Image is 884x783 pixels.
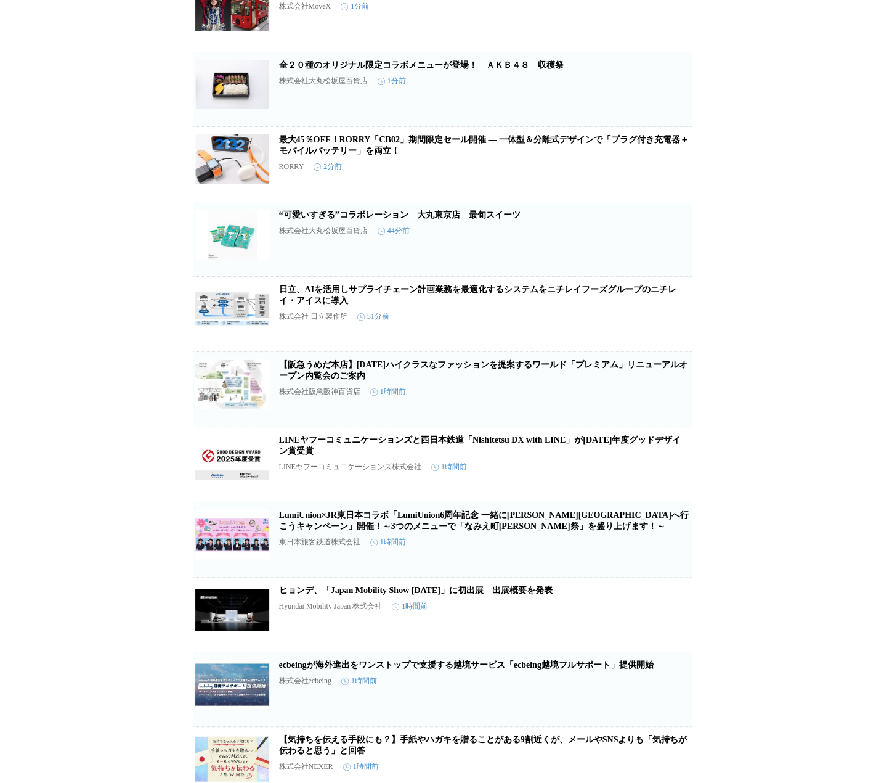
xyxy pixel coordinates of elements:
time: 1分前 [341,1,369,12]
img: ヒョンデ、「Japan Mobility Show 2025」に初出展 出展概要を発表 [195,585,269,634]
img: LINEヤフーコミュニケーションズと西日本鉄道「Nishitetsu DX with LINE」が2025年度グッドデザイン賞受賞 [195,435,269,484]
p: RORRY [279,162,304,171]
a: 最大45％OFF！RORRY「CB02」期間限定セール開催 ― 一体型＆分離式デザインで「プラグ付き充電器＋モバイルバッテリー」を両立！ [279,135,689,155]
time: 51分前 [357,311,389,322]
time: 1時間前 [370,387,406,397]
img: LumiUnion×JR東日本コラボ「LumiUnion6周年記念 一緒に浪江町へ行こうキャンペーン」開催！～3つのメニューで「なみえ町十日市祭」を盛り上げます！～ [195,510,269,559]
time: 2分前 [314,162,342,172]
p: 株式会社大丸松坂屋百貨店 [279,76,368,86]
p: 株式会社NEXER [279,761,333,772]
p: 株式会社 日立製作所 [279,311,347,322]
p: 株式会社ecbeing [279,676,331,686]
a: LINEヤフーコミュニケーションズと西日本鉄道「Nishitetsu DX with LINE」が[DATE]年度グッドデザイン賞受賞 [279,435,681,456]
img: 日立、AIを活用しサプライチェーン計画業務を最適化するシステムをニチレイフーズグループのニチレイ・アイスに導入 [195,284,269,334]
time: 1時間前 [341,676,377,686]
a: LumiUnion×JR東日本コラボ「LumiUnion6周年記念 一緒に[PERSON_NAME][GEOGRAPHIC_DATA]へ行こうキャンペーン」開催！～3つのメニューで「なみえ町[P... [279,510,689,531]
img: ecbeingが海外進出をワンストップで支援する越境サービス「ecbeing越境フルサポート」提供開始 [195,660,269,709]
a: “可愛いすぎる”コラボレーション 大丸東京店 最旬スイーツ [279,210,521,219]
time: 1時間前 [431,462,467,472]
img: 最大45％OFF！RORRY「CB02」期間限定セール開催 ― 一体型＆分離式デザインで「プラグ付き充電器＋モバイルバッテリー」を両立！ [195,134,269,184]
img: 全２０種のオリジナル限定コラボメニューが登場！ ＡＫＢ４８ 収穫祭 [195,60,269,109]
p: 東日本旅客鉄道株式会社 [279,537,360,547]
time: 1時間前 [343,761,379,772]
time: 44分前 [378,226,410,236]
img: “可愛いすぎる”コラボレーション 大丸東京店 最旬スイーツ [195,210,269,259]
time: 1分前 [378,76,406,86]
a: 全２０種のオリジナル限定コラボメニューが登場！ ＡＫＢ４８ 収穫祭 [279,60,564,70]
a: ecbeingが海外進出をワンストップで支援する越境サービス「ecbeing越境フルサポート」提供開始 [279,660,654,670]
p: 株式会社大丸松坂屋百貨店 [279,226,368,236]
p: Hyundai Mobility Japan 株式会社 [279,601,383,612]
a: 【気持ちを伝える手段にも？】手紙やハガキを贈ることがある9割近くが、メールやSNSよりも「気持ちが伝わると思う」と回答 [279,735,687,755]
img: 【阪急うめだ本店】10月29日(水)ハイクラスなファッションを提案するワールド「プレミアム」リニューアルオープン内覧会のご案内 [195,359,269,409]
p: 株式会社阪急阪神百貨店 [279,387,360,397]
a: ヒョンデ、「Japan Mobility Show [DATE]」に初出展 出展概要を発表 [279,586,553,595]
time: 1時間前 [392,601,428,612]
a: 【阪急うめだ本店】[DATE]ハイクラスなファッションを提案するワールド「プレミアム」リニューアルオープン内覧会のご案内 [279,360,687,380]
time: 1時間前 [370,537,406,547]
a: 日立、AIを活用しサプライチェーン計画業務を最適化するシステムをニチレイフーズグループのニチレイ・アイスに導入 [279,285,677,305]
p: 株式会社MoveX [279,1,331,12]
p: LINEヤフーコミュニケーションズ株式会社 [279,462,421,472]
